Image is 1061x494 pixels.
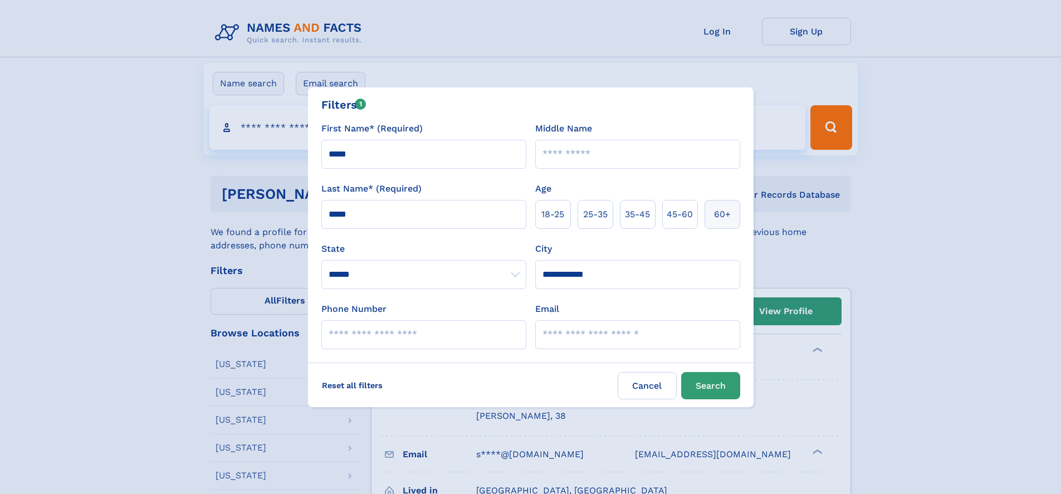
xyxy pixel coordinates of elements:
[321,302,387,316] label: Phone Number
[667,208,693,221] span: 45‑60
[535,182,551,195] label: Age
[681,372,740,399] button: Search
[535,122,592,135] label: Middle Name
[321,122,423,135] label: First Name* (Required)
[321,182,422,195] label: Last Name* (Required)
[625,208,650,221] span: 35‑45
[535,302,559,316] label: Email
[541,208,564,221] span: 18‑25
[714,208,731,221] span: 60+
[315,372,390,399] label: Reset all filters
[583,208,608,221] span: 25‑35
[535,242,552,256] label: City
[321,96,366,113] div: Filters
[321,242,526,256] label: State
[618,372,677,399] label: Cancel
